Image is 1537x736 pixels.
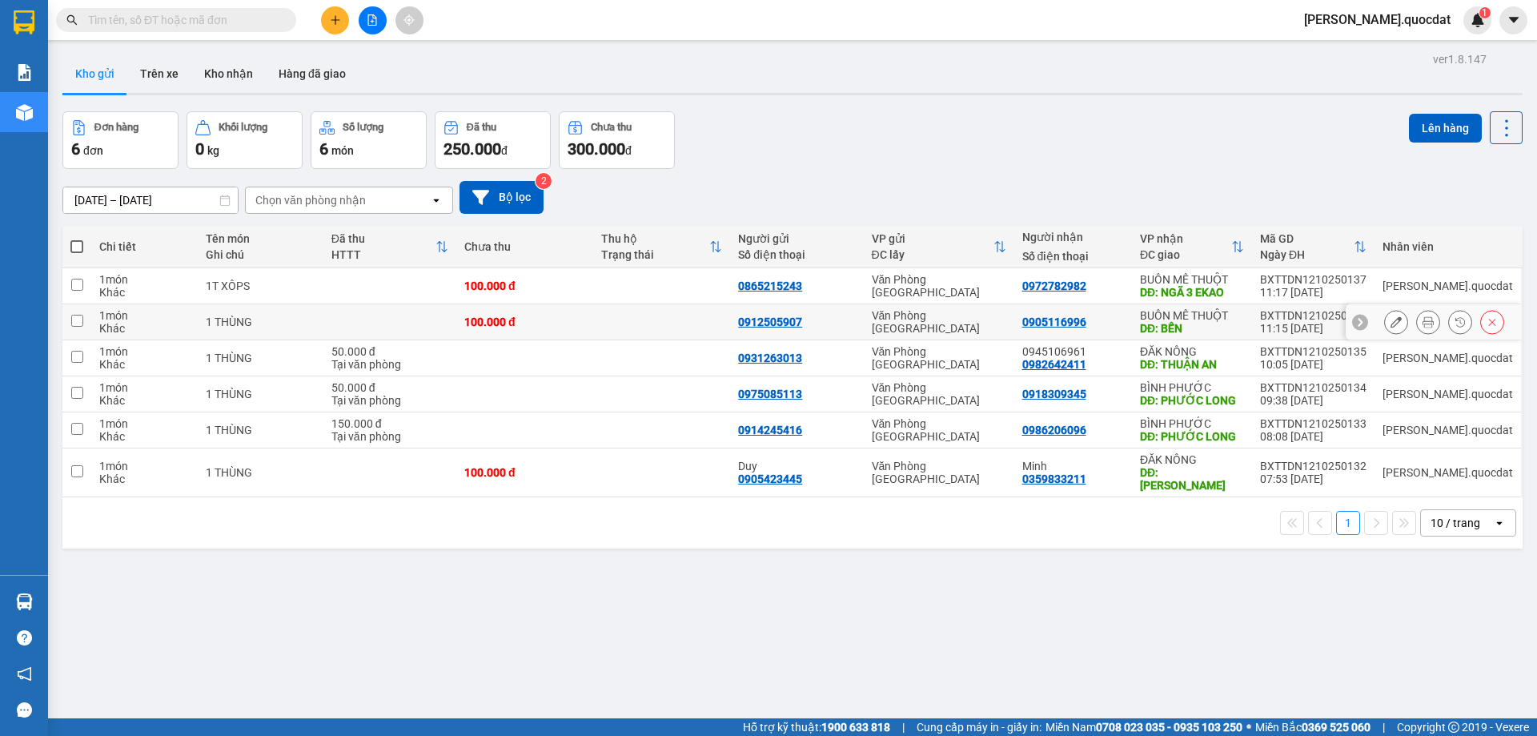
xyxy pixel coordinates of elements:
div: BUÔN MÊ THUỘT [1140,309,1244,322]
div: 100.000 đ [464,466,585,479]
div: Ngày ĐH [1260,248,1354,261]
span: đ [625,144,632,157]
div: DĐ: NAM NIA [1140,466,1244,492]
div: 0931263013 [738,352,802,364]
img: solution-icon [16,64,33,81]
span: | [1382,718,1385,736]
div: 07:53 [DATE] [1260,473,1366,485]
button: Bộ lọc [459,181,544,214]
div: Thu hộ [601,232,709,245]
div: Tại văn phòng [331,394,448,407]
span: ⚪️ [1246,724,1251,730]
div: BXTTDN1210250136 [1260,309,1366,322]
div: VP nhận [1140,232,1231,245]
div: 0905423445 [738,473,802,485]
span: search [66,14,78,26]
div: simon.quocdat [1382,352,1513,364]
div: 1 món [99,417,190,430]
button: Đơn hàng6đơn [62,111,179,169]
div: Chọn văn phòng nhận [255,192,366,208]
div: 100.000 đ [464,316,585,328]
sup: 2 [536,173,552,189]
span: copyright [1448,722,1459,733]
input: Tìm tên, số ĐT hoặc mã đơn [88,11,277,29]
th: Toggle SortBy [323,226,456,268]
span: | [902,718,905,736]
button: aim [395,6,423,34]
div: Văn Phòng [GEOGRAPHIC_DATA] [872,381,1006,407]
span: đ [501,144,508,157]
div: BXTTDN1210250134 [1260,381,1366,394]
div: 1 món [99,345,190,358]
span: món [331,144,354,157]
div: ĐĂK NÔNG [1140,453,1244,466]
div: simon.quocdat [1382,466,1513,479]
div: 11:15 [DATE] [1260,322,1366,335]
span: Cung cấp máy in - giấy in: [917,718,1041,736]
div: DĐ: PHƯỚC LONG [1140,430,1244,443]
div: 1 món [99,273,190,286]
div: 0918309345 [1022,388,1086,400]
button: Số lượng6món [311,111,427,169]
span: kg [207,144,219,157]
div: 08:08 [DATE] [1260,430,1366,443]
span: aim [403,14,415,26]
img: icon-new-feature [1471,13,1485,27]
span: question-circle [17,630,32,646]
div: Khác [99,322,190,335]
img: logo-vxr [14,10,34,34]
div: Số điện thoại [1022,250,1124,263]
div: Sửa đơn hàng [1384,310,1408,334]
input: Select a date range. [63,187,238,213]
div: Minh [1022,460,1124,473]
div: DĐ: THUẬN AN [1140,358,1244,371]
div: 0865215243 [738,280,802,292]
button: 1 [1336,511,1360,535]
button: Chưa thu300.000đ [559,111,675,169]
div: 1 THÙNG [206,352,315,364]
div: 0914245416 [738,424,802,436]
div: Đã thu [331,232,435,245]
div: Mã GD [1260,232,1354,245]
div: 1T XÔPS [206,280,315,292]
div: Khác [99,358,190,371]
div: Văn Phòng [GEOGRAPHIC_DATA] [872,273,1006,299]
div: Khác [99,473,190,485]
strong: 0708 023 035 - 0935 103 250 [1096,721,1242,734]
div: DĐ: NGÃ 3 EKAO [1140,286,1244,299]
span: 6 [319,139,328,159]
span: file-add [367,14,378,26]
div: Khác [99,430,190,443]
div: DĐ: BẾN [1140,322,1244,335]
sup: 1 [1479,7,1491,18]
div: Chưa thu [591,122,632,133]
div: Tại văn phòng [331,358,448,371]
th: Toggle SortBy [864,226,1014,268]
button: Khối lượng0kg [187,111,303,169]
button: plus [321,6,349,34]
div: BXTTDN1210250137 [1260,273,1366,286]
span: 0 [195,139,204,159]
div: Người gửi [738,232,855,245]
div: 0359833211 [1022,473,1086,485]
div: VP gửi [872,232,993,245]
span: Miền Nam [1045,718,1242,736]
button: caret-down [1499,6,1527,34]
div: 1 THÙNG [206,316,315,328]
button: Đã thu250.000đ [435,111,551,169]
strong: 0369 525 060 [1302,721,1370,734]
div: Văn Phòng [GEOGRAPHIC_DATA] [872,417,1006,443]
div: ĐĂK NÔNG [1140,345,1244,358]
div: 0945106961 [1022,345,1124,358]
div: 50.000 đ [331,345,448,358]
span: plus [330,14,341,26]
div: simon.quocdat [1382,280,1513,292]
span: 1 [1482,7,1487,18]
svg: open [1493,517,1506,529]
div: DĐ: PHƯỚC LONG [1140,394,1244,407]
div: 1 THÙNG [206,388,315,400]
div: simon.quocdat [1382,388,1513,400]
div: Chưa thu [464,240,585,253]
img: warehouse-icon [16,104,33,121]
div: 1 món [99,460,190,473]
